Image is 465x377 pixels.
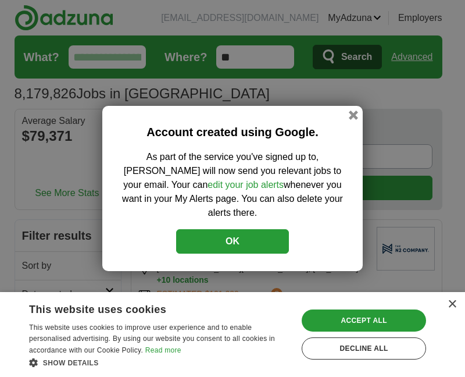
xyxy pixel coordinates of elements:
[29,357,290,368] div: Show details
[29,323,275,355] span: This website uses cookies to improve user experience and to enable personalised advertising. By u...
[302,310,426,332] div: Accept all
[145,346,181,354] a: Read more, opens a new window
[120,150,345,220] p: As part of the service you've signed up to, [PERSON_NAME] will now send you relevant jobs to your...
[120,123,345,141] h2: Account created using Google.
[29,299,261,316] div: This website uses cookies
[302,337,426,360] div: Decline all
[43,359,99,367] span: Show details
[176,229,289,254] button: OK
[208,180,284,190] a: edit your job alerts
[448,300,456,309] div: Close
